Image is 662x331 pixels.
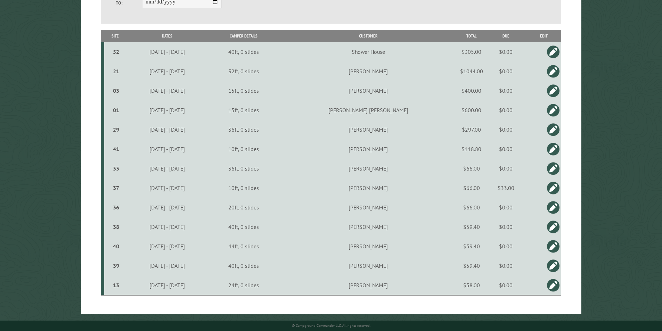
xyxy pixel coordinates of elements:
div: [DATE] - [DATE] [127,107,207,114]
td: $305.00 [458,42,485,61]
td: 36ft, 0 slides [208,159,279,178]
div: [DATE] - [DATE] [127,223,207,230]
div: 33 [107,165,125,172]
div: 39 [107,262,125,269]
td: 15ft, 0 slides [208,81,279,100]
div: [DATE] - [DATE] [127,204,207,211]
td: $58.00 [458,275,485,295]
td: $66.00 [458,198,485,217]
td: $0.00 [485,217,526,237]
div: 13 [107,282,125,289]
td: $59.40 [458,217,485,237]
td: $0.00 [485,139,526,159]
th: Site [104,30,126,42]
td: $0.00 [485,237,526,256]
th: Due [485,30,526,42]
td: [PERSON_NAME] [279,275,457,295]
div: 36 [107,204,125,211]
div: 37 [107,184,125,191]
td: 40ft, 0 slides [208,217,279,237]
td: [PERSON_NAME] [279,198,457,217]
td: 40ft, 0 slides [208,42,279,61]
td: 24ft, 0 slides [208,275,279,295]
td: $297.00 [458,120,485,139]
td: 10ft, 0 slides [208,139,279,159]
th: Camper Details [208,30,279,42]
td: $33.00 [485,178,526,198]
td: $0.00 [485,198,526,217]
td: 32ft, 0 slides [208,61,279,81]
td: $0.00 [485,42,526,61]
td: $400.00 [458,81,485,100]
div: [DATE] - [DATE] [127,48,207,55]
td: $0.00 [485,256,526,275]
td: 36ft, 0 slides [208,120,279,139]
th: Edit [526,30,562,42]
div: 01 [107,107,125,114]
div: [DATE] - [DATE] [127,184,207,191]
div: [DATE] - [DATE] [127,146,207,152]
div: 38 [107,223,125,230]
th: Total [458,30,485,42]
td: 40ft, 0 slides [208,256,279,275]
td: [PERSON_NAME] [279,217,457,237]
td: $0.00 [485,275,526,295]
th: Dates [126,30,208,42]
td: $600.00 [458,100,485,120]
td: $0.00 [485,100,526,120]
small: © Campground Commander LLC. All rights reserved. [292,323,370,328]
div: 41 [107,146,125,152]
td: $1044.00 [458,61,485,81]
td: $0.00 [485,81,526,100]
td: [PERSON_NAME] [279,178,457,198]
div: 21 [107,68,125,75]
td: $59.40 [458,237,485,256]
div: 03 [107,87,125,94]
td: [PERSON_NAME] [279,120,457,139]
td: [PERSON_NAME] [279,61,457,81]
td: $66.00 [458,159,485,178]
td: $118.80 [458,139,485,159]
td: $0.00 [485,120,526,139]
td: $0.00 [485,61,526,81]
td: [PERSON_NAME] [PERSON_NAME] [279,100,457,120]
div: [DATE] - [DATE] [127,87,207,94]
td: [PERSON_NAME] [279,159,457,178]
div: [DATE] - [DATE] [127,68,207,75]
td: $66.00 [458,178,485,198]
div: [DATE] - [DATE] [127,165,207,172]
td: [PERSON_NAME] [279,256,457,275]
div: 52 [107,48,125,55]
div: 40 [107,243,125,250]
div: [DATE] - [DATE] [127,282,207,289]
td: [PERSON_NAME] [279,237,457,256]
div: [DATE] - [DATE] [127,243,207,250]
div: 29 [107,126,125,133]
div: [DATE] - [DATE] [127,262,207,269]
td: Shower House [279,42,457,61]
td: 15ft, 0 slides [208,100,279,120]
td: $0.00 [485,159,526,178]
td: 10ft, 0 slides [208,178,279,198]
td: 44ft, 0 slides [208,237,279,256]
td: [PERSON_NAME] [279,139,457,159]
div: [DATE] - [DATE] [127,126,207,133]
td: $59.40 [458,256,485,275]
td: 20ft, 0 slides [208,198,279,217]
td: [PERSON_NAME] [279,81,457,100]
th: Customer [279,30,457,42]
